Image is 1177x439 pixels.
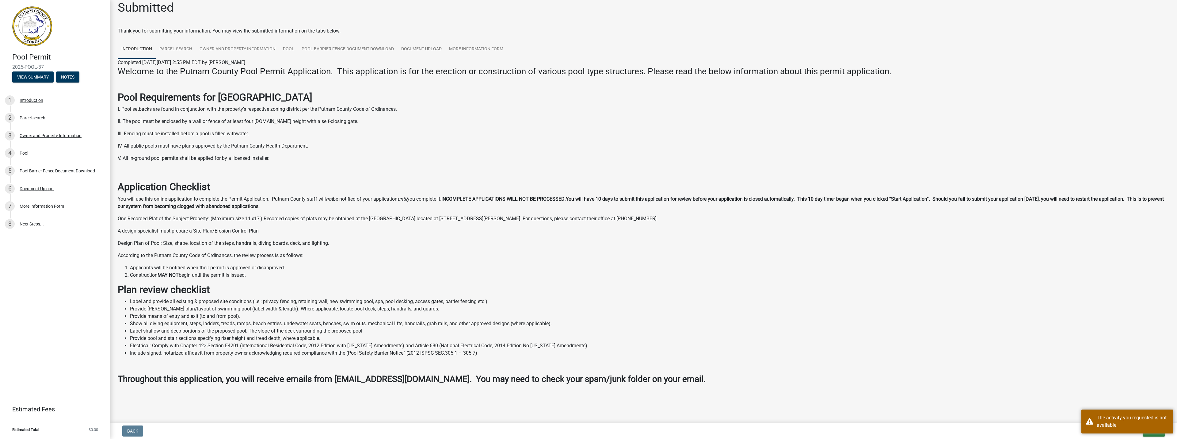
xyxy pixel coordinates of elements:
[5,166,15,176] div: 5
[5,148,15,158] div: 4
[445,40,507,59] a: More Information Form
[89,428,98,432] span: $0.00
[279,40,298,59] a: Pool
[5,184,15,194] div: 6
[5,95,15,105] div: 1
[158,272,179,278] strong: MAY NOT
[130,335,1170,342] li: Provide pool and stair sections specifying riser height and tread depth, where applicable.
[12,6,52,46] img: Putnam County, Georgia
[118,118,1170,125] p: II. The pool must be enclosed by a wall or fence of at least four [DOMAIN_NAME] height with a sel...
[130,320,1170,327] li: Show all diving equipment, steps, ladders, treads, ramps, beach entries, underwater seats, benche...
[20,98,43,102] div: Introduction
[56,71,79,83] button: Notes
[118,91,312,103] strong: Pool Requirements for [GEOGRAPHIC_DATA]
[441,196,565,202] strong: INCOMPLETE APPLICATIONS WILL NOT BE PROCESSED
[20,133,82,138] div: Owner and Property Information
[12,53,105,62] h4: Pool Permit
[130,313,1170,320] li: Provide means of entry and exit (to and from pool).
[56,75,79,80] wm-modal-confirm: Notes
[20,151,28,155] div: Pool
[156,40,196,59] a: Parcel search
[5,219,15,229] div: 8
[398,196,407,202] i: until
[118,374,706,384] strong: Throughout this application, you will receive emails from [EMAIL_ADDRESS][DOMAIN_NAME]. You may n...
[118,27,1170,35] div: Thank you for submitting your information. You may view the submitted information on the tabs below.
[118,195,1170,210] p: You will use this online application to complete the Permit Application. Putnam County staff will...
[130,298,1170,305] li: Label and provide all existing & proposed site conditions (i.e.: privacy fencing, retaining wall,...
[130,271,1170,279] li: Construction begin until the permit is issued.
[20,116,45,120] div: Parcel search
[118,142,1170,150] p: IV. All public pools must have plans approved by the Putnam County Health Department.
[122,426,143,437] button: Back
[130,327,1170,335] li: Label shallow and deep portions of the proposed pool. The slope of the deck surrounding the propo...
[127,429,138,433] span: Back
[118,40,156,59] a: Introduction
[118,155,1170,162] p: V. All In-ground pool permits shall be applied for by a licensed installer.
[398,40,445,59] a: Document Upload
[130,349,1170,357] li: Include signed, notarized affidavit from property owner acknowledging required compliance with th...
[12,75,54,80] wm-modal-confirm: Summary
[118,215,1170,222] p: One Recorded Plat of the Subject Property: (Maximum size 11'x17') Recorded copies of plats may be...
[118,284,210,295] strong: Plan review checklist
[5,201,15,211] div: 7
[12,64,98,70] span: 2025-POOL-37
[130,342,1170,349] li: Electrical: Comply with Chapter 42> Section E4201 (International Residential Code, 2012 Edition w...
[118,60,245,65] span: Completed [DATE][DATE] 2:55 PM EDT by [PERSON_NAME]
[130,305,1170,313] li: Provide [PERSON_NAME] plan/layout of swimming pool (label width & length). Where applicable, loca...
[298,40,398,59] a: Pool Barrier Fence Document Download
[118,0,174,15] h1: Submitted
[118,66,1170,77] h3: Welcome to the Putnam County Pool Permit Application. This application is for the erection or con...
[5,403,101,415] a: Estimated Fees
[118,240,1170,247] p: Design Plan of Pool: Size, shape, location of the steps, handrails, diving boards, deck, and ligh...
[118,130,1170,137] p: III. Fencing must be installed before a pool is filled withwater.
[12,71,54,83] button: View Summary
[118,227,1170,235] p: A design specialist must prepare a Site Plan/Erosion Control Plan
[5,113,15,123] div: 2
[118,106,1170,113] p: I. Pool setbacks are found in conjunction with the property's respective zoning district per the ...
[118,181,210,193] strong: Application Checklist
[130,264,1170,271] li: Applicants will be notified when their permit is approved or disapproved.
[20,169,95,173] div: Pool Barrier Fence Document Download
[5,131,15,141] div: 3
[118,196,1164,209] strong: You will have 10 days to submit this application for review before your application is closed aut...
[20,204,64,208] div: More Information Form
[1097,414,1169,429] div: The activity you requested is not available.
[196,40,279,59] a: Owner and Property Information
[118,252,1170,259] p: According to the Putnam County Code of Ordinances, the review process is as follows:
[12,428,39,432] span: Estimated Total
[326,196,333,202] i: not
[20,187,54,191] div: Document Upload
